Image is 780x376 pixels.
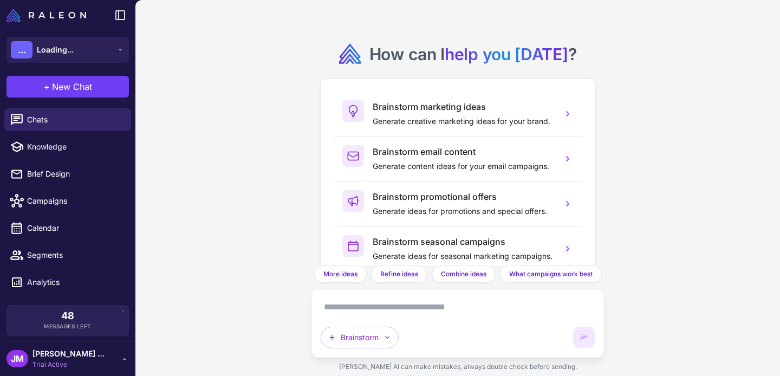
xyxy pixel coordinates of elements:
button: ...Loading... [6,37,129,63]
a: Calendar [4,217,131,239]
p: Generate ideas for promotions and special offers. [373,205,554,217]
button: +New Chat [6,76,129,98]
h2: How can I ? [369,43,577,65]
span: Segments [27,249,122,261]
img: Raleon Logo [6,9,86,22]
h3: Brainstorm marketing ideas [373,100,554,113]
span: Integrations [27,303,122,315]
p: Generate content ideas for your email campaigns. [373,160,554,172]
span: + [44,80,50,93]
span: More ideas [323,269,357,279]
button: Brainstorm [321,327,399,348]
div: JM [6,350,28,367]
span: 48 [61,311,74,321]
span: Messages Left [44,322,92,330]
button: Combine ideas [432,265,496,283]
span: What campaigns work best [509,269,593,279]
span: New Chat [52,80,92,93]
span: Knowledge [27,141,122,153]
h3: Brainstorm seasonal campaigns [373,235,554,248]
a: Raleon Logo [6,9,90,22]
span: Combine ideas [441,269,486,279]
a: Brief Design [4,163,131,185]
a: Segments [4,244,131,267]
span: Campaigns [27,195,122,207]
button: What campaigns work best [500,265,602,283]
h3: Brainstorm email content [373,145,554,158]
span: Loading... [37,44,74,56]
a: Analytics [4,271,131,294]
button: Refine ideas [371,265,427,283]
span: Refine ideas [380,269,418,279]
a: Knowledge [4,135,131,158]
p: Generate creative marketing ideas for your brand. [373,115,554,127]
span: help you [DATE] [445,44,568,64]
span: [PERSON_NAME] Claufer [PERSON_NAME] [32,348,108,360]
span: Analytics [27,276,122,288]
button: More ideas [314,265,367,283]
p: Generate ideas for seasonal marketing campaigns. [373,250,554,262]
div: [PERSON_NAME] AI can make mistakes, always double check before sending. [311,358,604,376]
span: Chats [27,114,122,126]
div: ... [11,41,32,59]
h3: Brainstorm promotional offers [373,190,554,203]
a: Chats [4,108,131,131]
span: Brief Design [27,168,122,180]
span: Trial Active [32,360,108,369]
a: Integrations [4,298,131,321]
a: Campaigns [4,190,131,212]
span: Calendar [27,222,122,234]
